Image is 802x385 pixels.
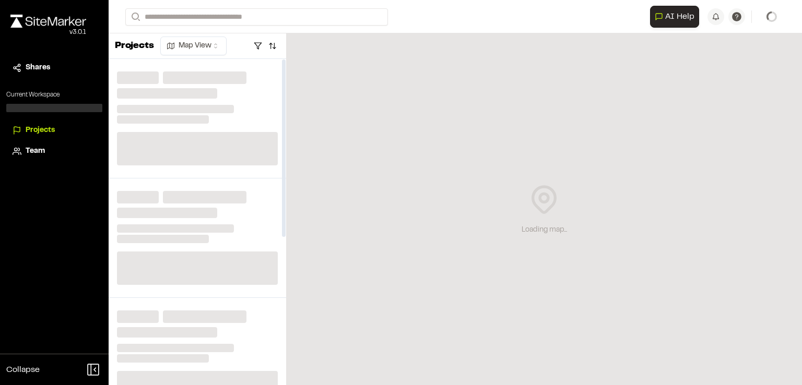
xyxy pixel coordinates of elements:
[13,62,96,74] a: Shares
[6,90,102,100] p: Current Workspace
[650,6,699,28] button: Open AI Assistant
[10,28,86,37] div: Oh geez...please don't...
[26,125,55,136] span: Projects
[13,125,96,136] a: Projects
[650,6,703,28] div: Open AI Assistant
[6,364,40,376] span: Collapse
[26,62,50,74] span: Shares
[665,10,694,23] span: AI Help
[522,224,567,236] div: Loading map...
[115,39,154,53] p: Projects
[125,8,144,26] button: Search
[26,146,45,157] span: Team
[13,146,96,157] a: Team
[10,15,86,28] img: rebrand.png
